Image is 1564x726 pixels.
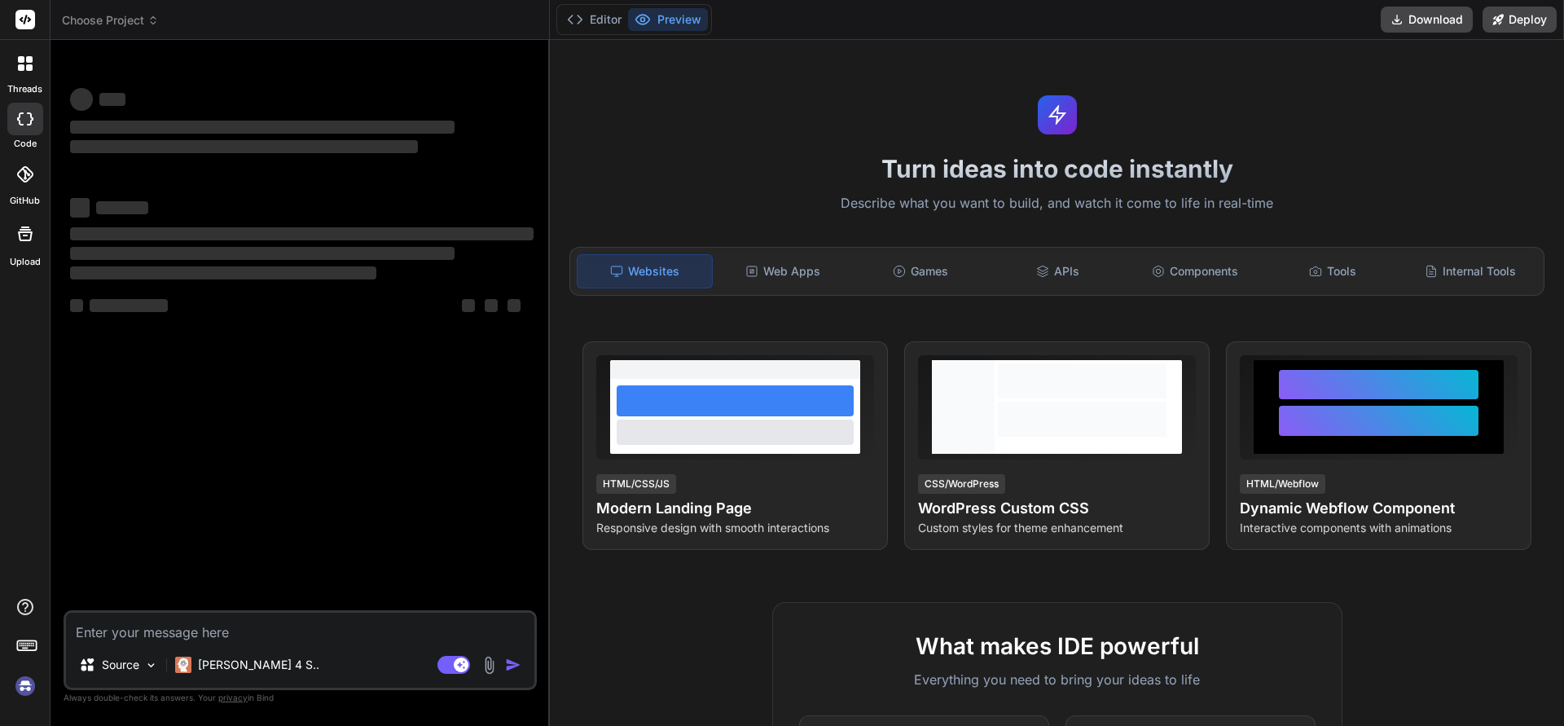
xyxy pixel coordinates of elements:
[918,520,1196,536] p: Custom styles for theme enhancement
[144,658,158,672] img: Pick Models
[1483,7,1557,33] button: Deploy
[505,657,521,673] img: icon
[70,140,418,153] span: ‌
[70,227,534,240] span: ‌
[1403,254,1537,288] div: Internal Tools
[218,693,248,702] span: privacy
[462,299,475,312] span: ‌
[716,254,850,288] div: Web Apps
[10,194,40,208] label: GitHub
[70,266,376,279] span: ‌
[99,93,125,106] span: ‌
[560,8,628,31] button: Editor
[485,299,498,312] span: ‌
[918,474,1005,494] div: CSS/WordPress
[70,198,90,218] span: ‌
[64,690,537,706] p: Always double-check its answers. Your in Bind
[11,672,39,700] img: signin
[799,629,1316,663] h2: What makes IDE powerful
[198,657,319,673] p: [PERSON_NAME] 4 S..
[70,88,93,111] span: ‌
[7,82,42,96] label: threads
[560,154,1554,183] h1: Turn ideas into code instantly
[102,657,139,673] p: Source
[1381,7,1473,33] button: Download
[628,8,708,31] button: Preview
[991,254,1125,288] div: APIs
[577,254,713,288] div: Websites
[1266,254,1400,288] div: Tools
[560,193,1554,214] p: Describe what you want to build, and watch it come to life in real-time
[70,121,455,134] span: ‌
[480,656,499,675] img: attachment
[854,254,988,288] div: Games
[1240,497,1518,520] h4: Dynamic Webflow Component
[1128,254,1263,288] div: Components
[596,520,874,536] p: Responsive design with smooth interactions
[96,201,148,214] span: ‌
[596,497,874,520] h4: Modern Landing Page
[90,299,168,312] span: ‌
[14,137,37,151] label: code
[1240,520,1518,536] p: Interactive components with animations
[175,657,191,673] img: Claude 4 Sonnet
[62,12,159,29] span: Choose Project
[596,474,676,494] div: HTML/CSS/JS
[10,255,41,269] label: Upload
[507,299,521,312] span: ‌
[70,299,83,312] span: ‌
[799,670,1316,689] p: Everything you need to bring your ideas to life
[70,247,455,260] span: ‌
[918,497,1196,520] h4: WordPress Custom CSS
[1240,474,1325,494] div: HTML/Webflow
